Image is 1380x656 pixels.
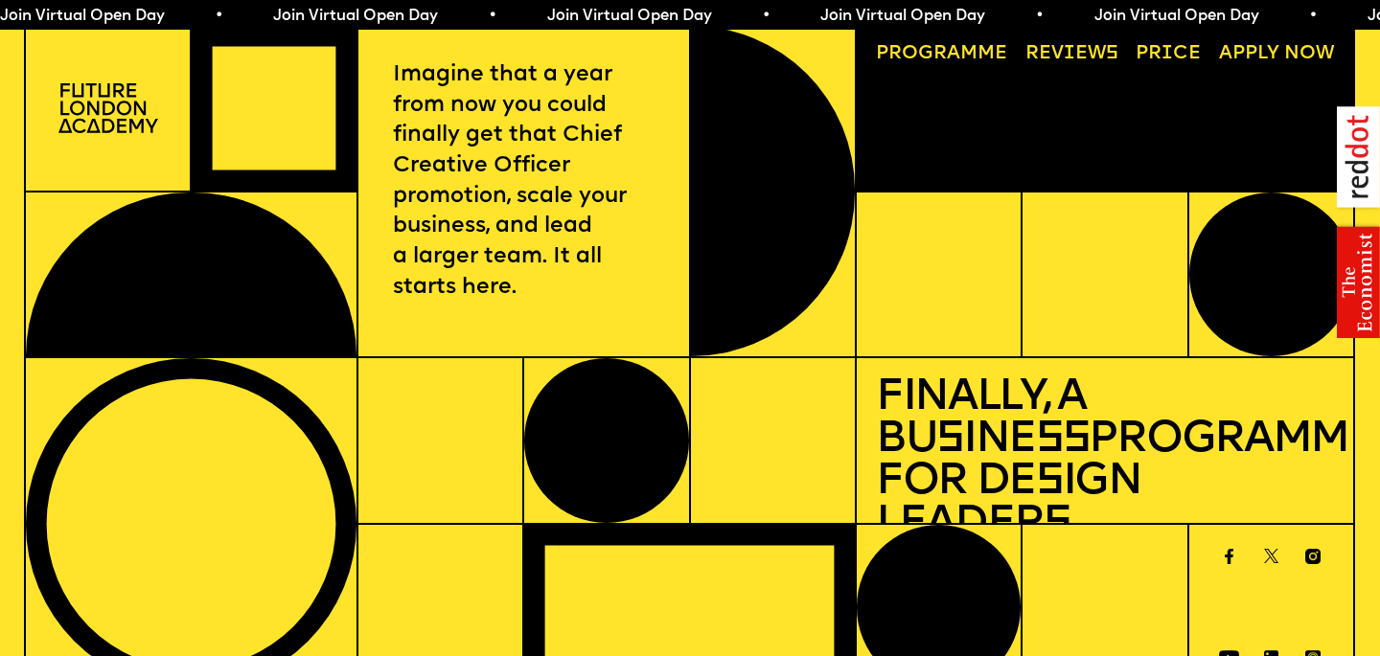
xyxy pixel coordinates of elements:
a: Reviews [1016,35,1128,74]
span: • [214,9,222,24]
h1: Finally, a Bu ine Programme for De ign Leader [876,377,1334,545]
span: s [1044,502,1070,547]
span: s [1036,460,1063,505]
a: Price [1126,35,1210,74]
span: • [1035,9,1044,24]
a: Apply now [1209,35,1344,74]
span: • [1308,9,1317,24]
span: A [1219,44,1232,63]
span: • [761,9,770,24]
span: ss [1036,418,1089,463]
p: Imagine that a year from now you could finally get that Chief Creative Officer promotion, scale y... [393,60,655,304]
a: Programme [866,35,1017,74]
span: a [947,44,960,63]
span: s [936,418,963,463]
span: • [488,9,496,24]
